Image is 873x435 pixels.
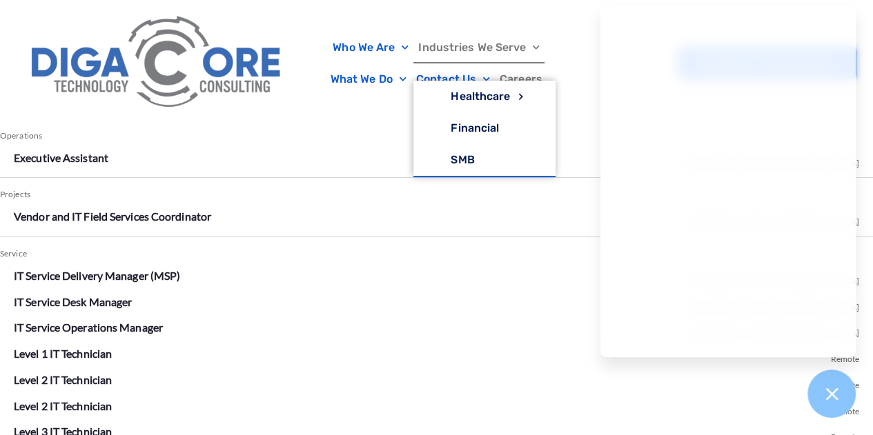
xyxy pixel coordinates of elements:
a: IT Service Desk Manager [14,295,132,308]
a: IT Service Delivery Manager (MSP) [14,269,180,282]
a: Financial [413,112,556,144]
ul: Industries We Serve [413,81,556,177]
a: Industries We Serve [413,32,545,63]
a: Careers [495,63,547,95]
a: What We Do [326,63,411,95]
a: Level 2 IT Technician [14,399,112,412]
a: Executive Assistant [14,151,108,164]
a: Vendor and IT Field Services Coordinator [14,210,211,223]
nav: Menu [297,32,576,95]
span: Remote [830,370,859,396]
a: Healthcare [413,81,556,112]
a: Level 1 IT Technician [14,347,112,360]
a: IT Service Operations Manager [14,321,163,334]
a: Contact Us [411,63,495,95]
a: Who We Are [328,32,413,63]
iframe: Chatgenie Messenger [600,5,856,357]
a: Level 2 IT Technician [14,373,112,386]
a: SMB [413,144,556,176]
img: Digacore Logo [24,7,290,119]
